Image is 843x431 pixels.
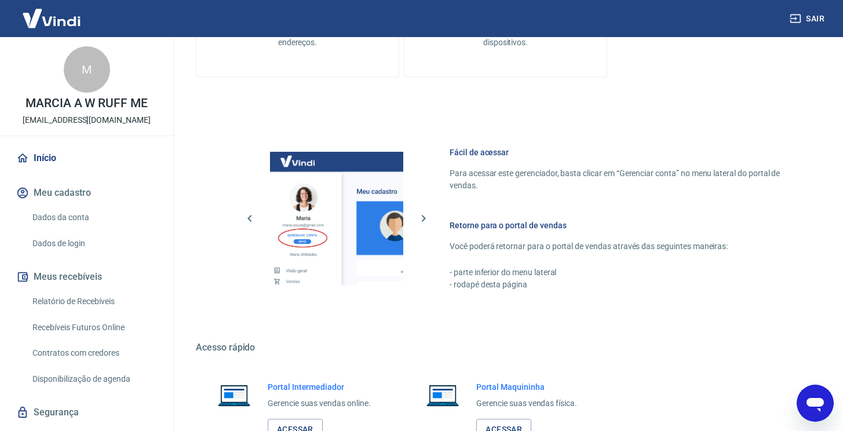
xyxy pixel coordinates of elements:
iframe: Botão para abrir a janela de mensagens, conversa em andamento [797,385,834,422]
img: Imagem de um notebook aberto [418,381,467,409]
h6: Fácil de acessar [450,147,787,158]
button: Meu cadastro [14,180,159,206]
p: Gerencie suas vendas física. [476,397,577,410]
img: Vindi [14,1,89,36]
h5: Acesso rápido [196,342,815,353]
a: Dados de login [28,232,159,255]
img: Imagem da dashboard mostrando o botão de gerenciar conta na sidebar no lado esquerdo [270,152,403,285]
p: Para acessar este gerenciador, basta clicar em “Gerenciar conta” no menu lateral do portal de ven... [450,167,787,192]
img: Imagem de um notebook aberto [210,381,258,409]
button: Sair [787,8,829,30]
div: M [64,46,110,93]
p: Gerencie suas vendas online. [268,397,371,410]
a: Recebíveis Futuros Online [28,316,159,339]
p: - rodapé desta página [450,279,787,291]
p: Você poderá retornar para o portal de vendas através das seguintes maneiras: [450,240,787,253]
p: - parte inferior do menu lateral [450,266,787,279]
a: Dados da conta [28,206,159,229]
h6: Portal Maquininha [476,381,577,393]
a: Segurança [14,400,159,425]
a: Início [14,145,159,171]
a: Relatório de Recebíveis [28,290,159,313]
a: Contratos com credores [28,341,159,365]
a: Disponibilização de agenda [28,367,159,391]
h6: Portal Intermediador [268,381,371,393]
button: Meus recebíveis [14,264,159,290]
p: [EMAIL_ADDRESS][DOMAIN_NAME] [23,114,151,126]
h6: Retorne para o portal de vendas [450,220,787,231]
p: MARCIA A W RUFF ME [25,97,148,109]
